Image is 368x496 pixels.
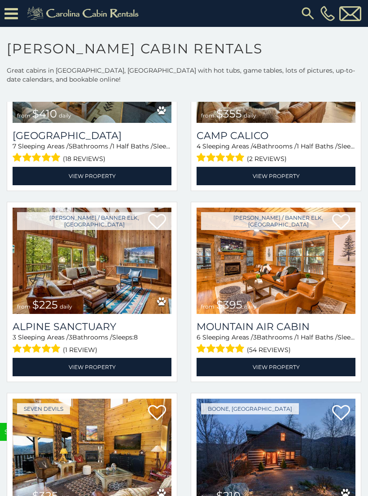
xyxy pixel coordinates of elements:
span: 3 [69,333,72,341]
div: Sleeping Areas / Bathrooms / Sleeps: [197,142,355,165]
img: search-regular.svg [300,5,316,22]
a: Seven Devils [17,403,70,414]
img: Khaki-logo.png [22,4,146,22]
a: Camp Calico [197,130,355,142]
img: Mountain Air Cabin [197,208,355,314]
span: $395 [216,298,242,311]
a: Alpine Sanctuary [13,321,171,333]
span: 6 [197,333,201,341]
a: View Property [13,358,171,376]
span: 3 [253,333,257,341]
span: (18 reviews) [63,153,105,165]
span: (1 review) [63,344,97,356]
span: daily [59,112,71,119]
span: 4 [197,142,201,150]
a: View Property [197,167,355,185]
span: daily [244,112,256,119]
a: [GEOGRAPHIC_DATA] [13,130,171,142]
span: $355 [216,107,242,120]
a: Alpine Sanctuary from $225 daily [13,208,171,314]
div: Sleeping Areas / Bathrooms / Sleeps: [197,333,355,356]
a: Mountain Air Cabin from $395 daily [197,208,355,314]
span: 5 [69,142,72,150]
a: Add to favorites [148,404,166,423]
a: View Property [197,358,355,376]
span: 1 Half Baths / [112,142,153,150]
a: [PERSON_NAME] / Banner Elk, [GEOGRAPHIC_DATA] [17,212,171,230]
span: 1 Half Baths / [297,333,337,341]
a: [PERSON_NAME] / Banner Elk, [GEOGRAPHIC_DATA] [201,212,355,230]
span: 4 [253,142,257,150]
span: daily [244,303,257,310]
span: 1 Half Baths / [297,142,337,150]
h3: Mountainside Lodge [13,130,171,142]
span: $225 [32,298,58,311]
span: $410 [32,107,57,120]
div: Sleeping Areas / Bathrooms / Sleeps: [13,142,171,165]
a: Add to favorites [332,404,350,423]
a: View Property [13,167,171,185]
span: 8 [134,333,138,341]
span: from [17,303,31,310]
a: [PHONE_NUMBER] [318,6,337,21]
a: Boone, [GEOGRAPHIC_DATA] [201,403,299,414]
span: daily [60,303,72,310]
a: Mountain Air Cabin [197,321,355,333]
span: (2 reviews) [247,153,287,165]
span: from [17,112,31,119]
span: 7 [13,142,16,150]
div: Sleeping Areas / Bathrooms / Sleeps: [13,333,171,356]
span: (54 reviews) [247,344,291,356]
span: 3 [13,333,16,341]
span: from [201,303,215,310]
span: from [201,112,215,119]
img: Alpine Sanctuary [13,208,171,314]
